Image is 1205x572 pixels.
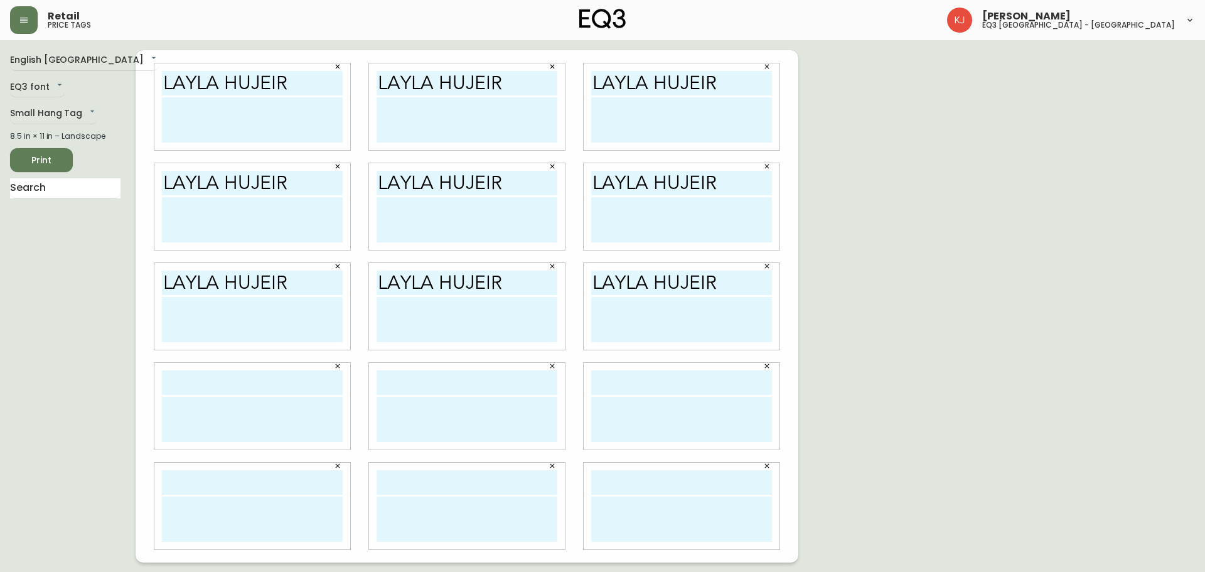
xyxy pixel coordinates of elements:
[947,8,972,33] img: 24a625d34e264d2520941288c4a55f8e
[982,11,1071,21] span: [PERSON_NAME]
[48,11,80,21] span: Retail
[10,104,97,124] div: Small Hang Tag
[20,153,63,168] span: Print
[10,77,65,98] div: EQ3 font
[48,21,91,29] h5: price tags
[10,131,120,142] div: 8.5 in × 11 in – Landscape
[10,178,120,198] input: Search
[982,21,1175,29] h5: eq3 [GEOGRAPHIC_DATA] - [GEOGRAPHIC_DATA]
[579,9,626,29] img: logo
[10,50,159,71] div: English [GEOGRAPHIC_DATA]
[10,148,73,172] button: Print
